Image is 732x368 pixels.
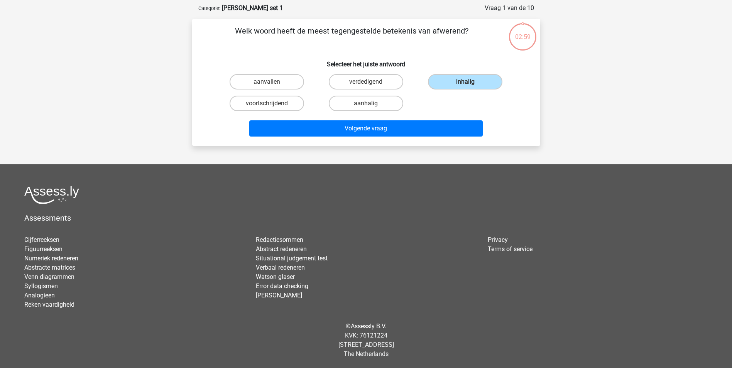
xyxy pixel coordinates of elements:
label: aanvallen [230,74,304,89]
div: Vraag 1 van de 10 [485,3,534,13]
a: Abstract redeneren [256,245,307,253]
div: 02:59 [508,22,537,42]
a: Error data checking [256,282,308,290]
a: Numeriek redeneren [24,255,78,262]
img: Assessly logo [24,186,79,204]
a: Verbaal redeneren [256,264,305,271]
a: Analogieen [24,292,55,299]
label: aanhalig [329,96,403,111]
a: Syllogismen [24,282,58,290]
a: [PERSON_NAME] [256,292,302,299]
a: Abstracte matrices [24,264,75,271]
a: Redactiesommen [256,236,303,243]
a: Assessly B.V. [351,322,386,330]
a: Cijferreeksen [24,236,59,243]
h5: Assessments [24,213,708,223]
small: Categorie: [198,5,220,11]
a: Venn diagrammen [24,273,74,280]
div: © KVK: 76121224 [STREET_ADDRESS] The Netherlands [19,316,713,365]
button: Volgende vraag [249,120,483,137]
p: Welk woord heeft de meest tegengestelde betekenis van afwerend? [205,25,499,48]
a: Situational judgement test [256,255,328,262]
a: Figuurreeksen [24,245,63,253]
label: voortschrijdend [230,96,304,111]
h6: Selecteer het juiste antwoord [205,54,528,68]
label: verdedigend [329,74,403,89]
label: inhalig [428,74,502,89]
a: Privacy [488,236,508,243]
a: Watson glaser [256,273,295,280]
a: Terms of service [488,245,533,253]
a: Reken vaardigheid [24,301,74,308]
strong: [PERSON_NAME] set 1 [222,4,283,12]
